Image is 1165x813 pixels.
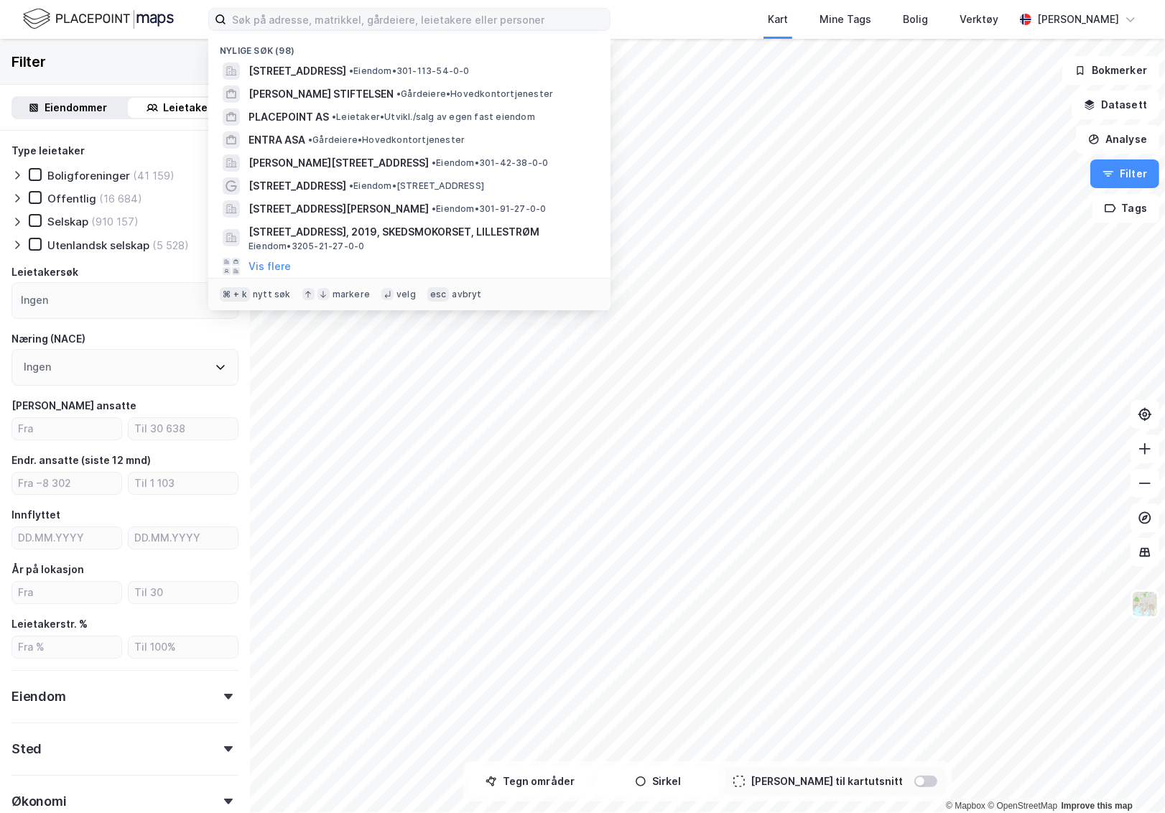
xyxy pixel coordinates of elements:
[11,615,88,633] div: Leietakerstr. %
[1062,56,1159,85] button: Bokmerker
[249,154,429,172] span: [PERSON_NAME][STREET_ADDRESS]
[396,88,401,99] span: •
[249,200,429,218] span: [STREET_ADDRESS][PERSON_NAME]
[249,62,346,80] span: [STREET_ADDRESS]
[597,767,719,796] button: Sirkel
[249,223,593,241] span: [STREET_ADDRESS], 2019, SKEDSMOKORSET, LILLESTRØM
[226,9,610,30] input: Søk på adresse, matrikkel, gårdeiere, leietakere eller personer
[1072,90,1159,119] button: Datasett
[47,215,88,228] div: Selskap
[332,111,336,122] span: •
[1076,125,1159,154] button: Analyse
[11,506,60,524] div: Innflyttet
[452,289,481,300] div: avbryt
[12,636,121,658] input: Fra %
[249,241,364,252] span: Eiendom • 3205-21-27-0-0
[11,142,85,159] div: Type leietaker
[960,11,998,28] div: Verktøy
[396,289,416,300] div: velg
[11,452,151,469] div: Endr. ansatte (siste 12 mnd)
[903,11,928,28] div: Bolig
[988,801,1057,811] a: OpenStreetMap
[129,527,238,549] input: DD.MM.YYYY
[12,418,121,440] input: Fra
[432,157,548,169] span: Eiendom • 301-42-38-0-0
[1062,801,1133,811] a: Improve this map
[249,131,305,149] span: ENTRA ASA
[24,358,51,376] div: Ingen
[349,65,353,76] span: •
[47,238,149,252] div: Utenlandsk selskap
[23,6,174,32] img: logo.f888ab2527a4732fd821a326f86c7f29.svg
[349,65,470,77] span: Eiendom • 301-113-54-0-0
[332,111,535,123] span: Leietaker • Utvikl./salg av egen fast eiendom
[91,215,139,228] div: (910 157)
[12,527,121,549] input: DD.MM.YYYY
[432,157,436,168] span: •
[12,582,121,603] input: Fra
[249,85,394,103] span: [PERSON_NAME] STIFTELSEN
[129,473,238,494] input: Til 1 103
[249,108,329,126] span: PLACEPOINT AS
[11,793,67,810] div: Økonomi
[208,34,611,60] div: Nylige søk (98)
[45,99,108,116] div: Eiendommer
[333,289,370,300] div: markere
[133,169,175,182] div: (41 159)
[1092,194,1159,223] button: Tags
[432,203,436,214] span: •
[1037,11,1119,28] div: [PERSON_NAME]
[820,11,871,28] div: Mine Tags
[469,767,591,796] button: Tegn områder
[129,418,238,440] input: Til 30 638
[129,636,238,658] input: Til 100%
[308,134,465,146] span: Gårdeiere • Hovedkontortjenester
[946,801,985,811] a: Mapbox
[129,582,238,603] input: Til 30
[1093,744,1165,813] iframe: Chat Widget
[11,50,46,73] div: Filter
[99,192,142,205] div: (16 684)
[11,264,78,281] div: Leietakersøk
[152,238,189,252] div: (5 528)
[249,177,346,195] span: [STREET_ADDRESS]
[249,258,291,275] button: Vis flere
[11,740,42,758] div: Sted
[21,292,48,309] div: Ingen
[1090,159,1159,188] button: Filter
[11,688,66,705] div: Eiendom
[396,88,553,100] span: Gårdeiere • Hovedkontortjenester
[11,561,84,578] div: År på lokasjon
[47,169,130,182] div: Boligforeninger
[1131,590,1159,618] img: Z
[308,134,312,145] span: •
[12,473,121,494] input: Fra −8 302
[432,203,546,215] span: Eiendom • 301-91-27-0-0
[768,11,788,28] div: Kart
[427,287,450,302] div: esc
[253,289,291,300] div: nytt søk
[751,773,903,790] div: [PERSON_NAME] til kartutsnitt
[47,192,96,205] div: Offentlig
[220,287,250,302] div: ⌘ + k
[164,99,219,116] div: Leietakere
[11,330,85,348] div: Næring (NACE)
[349,180,353,191] span: •
[349,180,484,192] span: Eiendom • [STREET_ADDRESS]
[11,397,136,414] div: [PERSON_NAME] ansatte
